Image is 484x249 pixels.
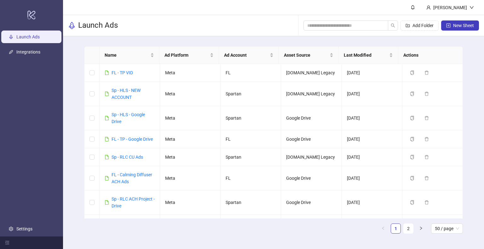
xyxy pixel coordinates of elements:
td: Google Drive [281,190,342,215]
td: [DATE] [342,64,402,82]
a: Sp - RLC ACH Project - Drive [112,196,155,208]
span: right [419,226,423,230]
td: [DATE] [342,215,402,239]
th: Ad Platform [159,47,219,64]
span: user [426,5,431,10]
span: Asset Source [284,52,328,59]
td: FL [221,130,281,148]
span: delete [424,176,429,180]
td: Spartan [221,148,281,166]
span: file [105,71,109,75]
td: [DATE] [342,190,402,215]
span: left [381,226,385,230]
li: 2 [403,224,413,234]
td: [DATE] [342,106,402,130]
span: copy [410,200,414,205]
button: right [416,224,426,234]
span: file [105,155,109,159]
a: Settings [16,226,32,231]
span: copy [410,116,414,120]
span: delete [424,71,429,75]
button: left [378,224,388,234]
td: [DOMAIN_NAME] Legacy [281,148,342,166]
a: 2 [404,224,413,233]
li: 1 [391,224,401,234]
div: Page Size [431,224,463,234]
span: file [105,92,109,96]
h3: Launch Ads [78,20,118,31]
td: [DATE] [342,148,402,166]
span: Last Modified [344,52,388,59]
td: Meta [160,190,221,215]
span: copy [410,176,414,180]
span: copy [410,92,414,96]
span: file [105,137,109,141]
td: Spartan [221,215,281,239]
span: down [470,5,474,10]
span: copy [410,137,414,141]
td: [DATE] [342,82,402,106]
span: Ad Account [224,52,268,59]
td: Google Drive [281,215,342,239]
td: [DOMAIN_NAME] Legacy [281,82,342,106]
div: [PERSON_NAME] [431,4,470,11]
li: Previous Page [378,224,388,234]
td: Meta [160,148,221,166]
button: Add Folder [400,20,439,31]
a: FL - TP - Google Drive [112,137,153,142]
span: file [105,176,109,180]
span: Ad Platform [164,52,209,59]
a: Sp - RLC CU Ads [112,155,143,160]
td: Google Drive [281,106,342,130]
td: FL [221,166,281,190]
span: file [105,116,109,120]
a: Launch Ads [16,34,40,39]
td: Google Drive [281,130,342,148]
span: delete [424,92,429,96]
a: FL - TP VID [112,70,133,75]
a: FL - Calming Diffuser ACH Ads [112,172,152,184]
li: Next Page [416,224,426,234]
span: 50 / page [435,224,459,233]
td: Spartan [221,190,281,215]
th: Last Modified [339,47,399,64]
span: Name [105,52,149,59]
th: Name [100,47,159,64]
button: New Sheet [441,20,479,31]
td: Meta [160,64,221,82]
a: Integrations [16,49,40,54]
td: Spartan [221,82,281,106]
a: Sp - HLS - NEW ACCOUNT [112,88,141,100]
span: file [105,200,109,205]
td: Meta [160,82,221,106]
th: Asset Source [279,47,339,64]
span: copy [410,155,414,159]
th: Actions [398,47,458,64]
span: plus-square [446,23,451,28]
span: folder-add [406,23,410,28]
td: Google Drive [281,166,342,190]
a: 1 [391,224,400,233]
td: Meta [160,215,221,239]
a: Sp - HLS - Google Drive [112,112,145,124]
td: [DATE] [342,130,402,148]
span: rocket [68,22,76,29]
td: [DOMAIN_NAME] Legacy [281,64,342,82]
span: copy [410,71,414,75]
td: Meta [160,166,221,190]
td: FL [221,64,281,82]
span: delete [424,200,429,205]
span: menu-fold [5,241,9,245]
span: delete [424,116,429,120]
span: delete [424,155,429,159]
td: [DATE] [342,166,402,190]
td: Spartan [221,106,281,130]
span: delete [424,137,429,141]
span: bell [411,5,415,9]
span: Add Folder [412,23,434,28]
span: New Sheet [453,23,474,28]
span: search [391,23,395,28]
td: Meta [160,106,221,130]
td: Meta [160,130,221,148]
th: Ad Account [219,47,279,64]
